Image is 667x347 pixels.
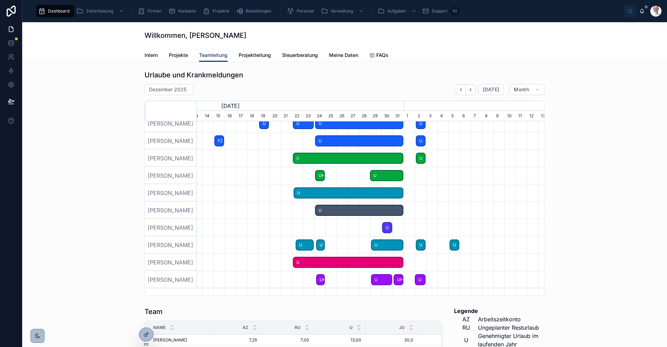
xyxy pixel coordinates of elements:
td: AZ [454,315,478,323]
div: 4 [437,111,448,121]
a: Zeiterfassung [74,5,127,17]
div: [PERSON_NAME] [145,236,197,254]
span: U [415,274,425,286]
div: 7 [471,111,482,121]
span: FZA [215,135,223,147]
div: [PERSON_NAME] [145,271,197,288]
span: U [417,118,425,129]
span: UHT [394,274,403,286]
span: U [417,239,425,251]
a: Steuerberatung [282,49,318,63]
button: [DATE] [478,84,504,95]
span: Aufgaben [387,8,406,14]
span: U [296,239,313,251]
span: U [294,153,403,164]
span: U [371,170,402,181]
h1: Urlaube und Krankmeldungen [145,70,243,80]
span: U [260,118,268,129]
span: U [417,153,425,164]
div: 21 [281,111,292,121]
a: Meine Daten [329,49,358,63]
div: [PERSON_NAME] [145,219,197,236]
a: 13,00 [318,337,361,343]
div: 2 [415,111,426,121]
div: U [315,135,403,147]
div: U [382,222,392,234]
a: 7,25 [213,337,257,343]
div: [DATE] [57,101,404,111]
div: 31 [393,111,404,121]
span: Kontakte [178,8,196,14]
span: Dashboard [48,8,69,14]
span: U [417,135,425,147]
span: 0,0 [422,337,466,343]
div: 9 [493,111,504,121]
div: 8 [482,111,493,121]
a: Personal [285,5,319,17]
div: scrollable content [33,3,624,19]
div: U [259,118,269,129]
div: 23 [303,111,314,121]
div: UHT [315,170,325,181]
th: Legende [454,307,478,315]
div: U [293,118,314,129]
div: U [293,257,403,268]
a: 20,0 [370,337,413,343]
span: Projekte [213,8,229,14]
td: RU [454,323,478,332]
span: U [383,222,391,234]
div: 24 [314,111,325,121]
div: 29 [370,111,381,121]
span: Zeiterfassung [86,8,113,14]
h1: Willkommen, [PERSON_NAME] [145,31,246,40]
div: 27 [348,111,359,121]
div: [PERSON_NAME] [145,150,197,167]
div: U [294,187,403,199]
a: Aufgaben [376,5,420,17]
span: Meine Daten [329,52,358,59]
a: Projekte [169,49,188,63]
span: U [316,118,403,129]
div: 50 [450,7,460,15]
div: 10 [504,111,516,121]
span: U [316,135,403,147]
span: Support [432,8,447,14]
span: Month [514,86,529,93]
span: [DATE] [483,86,499,93]
a: Verwaltung [319,5,367,17]
td: Ungeplanter Resturlaub [478,323,545,332]
div: 20 [270,111,281,121]
span: U [294,118,313,129]
div: 5 [448,111,460,121]
a: FAQs [369,49,388,63]
span: Steuerberatung [282,52,318,59]
a: Support50 [420,5,462,17]
span: UHT [317,274,324,286]
a: Firmen [136,5,166,17]
span: RU [295,325,300,330]
div: U [450,239,459,251]
span: U [349,325,353,330]
div: 28 [359,111,370,121]
div: 15 [213,111,224,121]
span: Verwaltung [331,8,353,14]
span: 7,00 [265,337,309,343]
span: Projektleitung [239,52,271,59]
span: Bestellungen [246,8,271,14]
div: 19 [258,111,269,121]
div: 17 [236,111,247,121]
div: U [370,170,403,181]
div: [PERSON_NAME] [145,254,197,271]
div: U [296,239,314,251]
h1: Team [145,307,163,316]
div: U [316,239,325,251]
div: 25 [326,111,337,121]
a: Intern [145,49,158,63]
a: Kontakte [166,5,201,17]
div: U [371,274,392,286]
div: 18 [247,111,258,121]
